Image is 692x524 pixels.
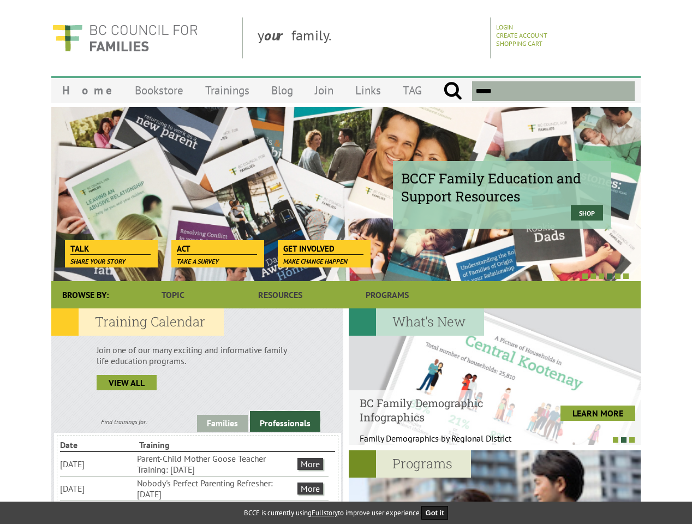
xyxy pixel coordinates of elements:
[278,240,369,255] a: Get Involved Make change happen
[194,78,260,103] a: Trainings
[297,458,323,470] a: More
[349,450,471,478] h2: Programs
[139,438,216,451] li: Training
[334,281,441,308] a: Programs
[443,81,462,101] input: Submit
[60,457,135,471] li: [DATE]
[197,415,248,432] a: Families
[137,452,295,476] li: Parent-Child Mother Goose Teacher Training: [DATE]
[560,406,635,421] a: LEARN MORE
[120,281,226,308] a: Topic
[51,308,224,336] h2: Training Calendar
[496,31,547,39] a: Create Account
[97,375,157,390] a: view all
[496,39,542,47] a: Shopping Cart
[297,483,323,495] a: More
[349,308,484,336] h2: What's New
[97,344,298,366] p: Join one of our many exciting and informative family life education programs.
[312,508,338,517] a: Fullstory
[60,482,135,495] li: [DATE]
[177,257,219,265] span: Take a survey
[496,23,513,31] a: Login
[249,17,491,58] div: y family.
[70,257,126,265] span: Share your story
[401,169,603,205] span: BCCF Family Education and Support Resources
[177,243,257,255] span: Act
[124,78,194,103] a: Bookstore
[51,418,197,426] div: Find trainings for:
[65,240,156,255] a: Talk Share your story
[283,257,348,265] span: Make change happen
[137,477,295,501] li: Nobody's Perfect Parenting Refresher: [DATE]
[51,281,120,308] div: Browse By:
[250,411,320,432] a: Professionals
[360,396,523,424] h4: BC Family Demographic Infographics
[283,243,363,255] span: Get Involved
[264,26,291,44] strong: our
[171,240,263,255] a: Act Take a survey
[51,78,124,103] a: Home
[226,281,333,308] a: Resources
[70,243,151,255] span: Talk
[571,205,603,221] a: Shop
[344,78,392,103] a: Links
[360,433,523,455] p: Family Demographics by Regional District Th...
[304,78,344,103] a: Join
[60,438,137,451] li: Date
[260,78,304,103] a: Blog
[421,506,449,520] button: Got it
[51,17,199,58] img: BC Council for FAMILIES
[392,78,433,103] a: TAG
